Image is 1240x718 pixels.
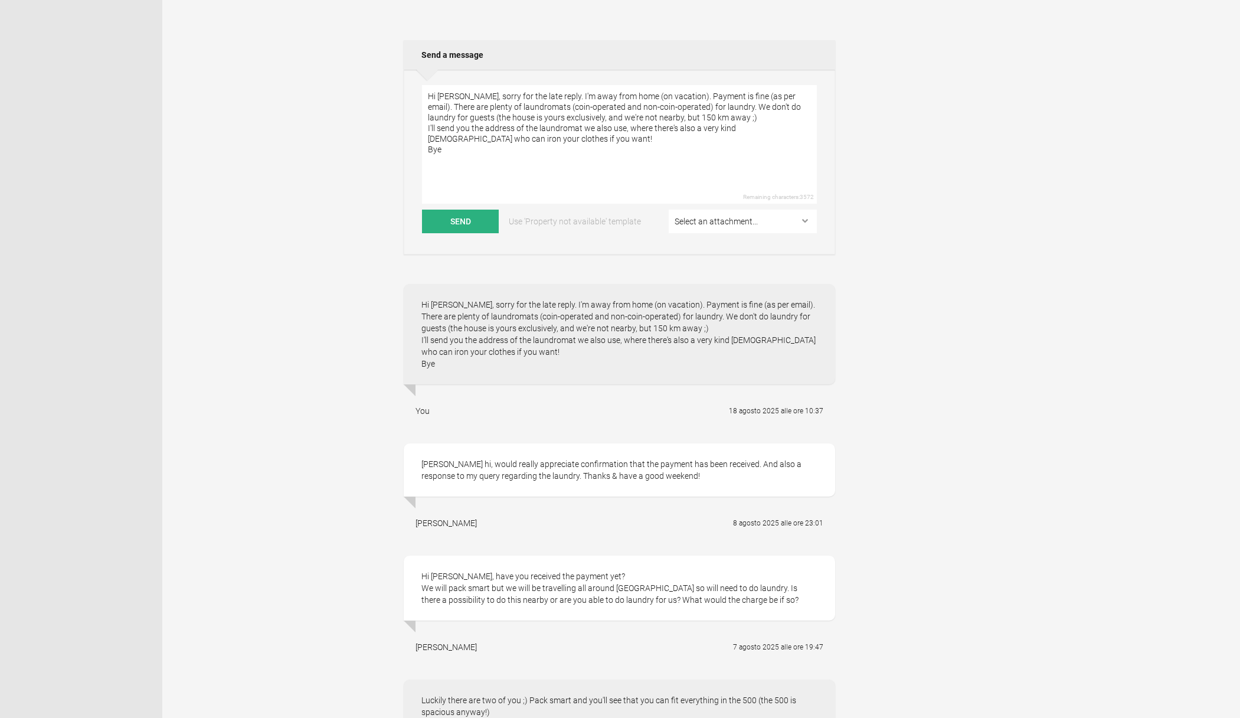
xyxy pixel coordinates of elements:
h2: Send a message [404,40,835,70]
a: Use 'Property not available' template [500,210,649,233]
div: Hi [PERSON_NAME], sorry for the late reply. I'm away from home (on vacation). Payment is fine (as... [404,284,835,384]
flynt-date-display: 18 agosto 2025 alle ore 10:37 [729,407,823,415]
flynt-date-display: 7 agosto 2025 alle ore 19:47 [733,643,823,651]
div: [PERSON_NAME] [415,517,477,529]
div: You [415,405,430,417]
div: [PERSON_NAME] hi, would really appreciate confirmation that the payment has been received. And al... [404,443,835,497]
button: Send [422,210,499,233]
flynt-date-display: 8 agosto 2025 alle ore 23:01 [733,519,823,527]
div: [PERSON_NAME] [415,641,477,653]
div: Hi [PERSON_NAME], have you received the payment yet? We will pack smart but we will be travelling... [404,556,835,621]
